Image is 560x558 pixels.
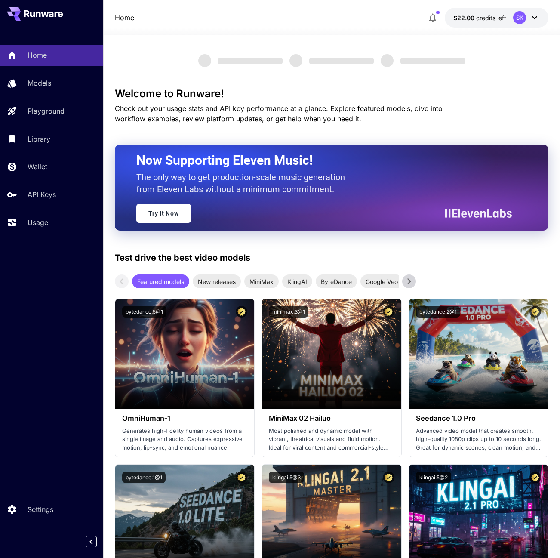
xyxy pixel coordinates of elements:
[193,277,241,286] span: New releases
[282,274,312,288] div: KlingAI
[236,306,247,318] button: Certified Model – Vetted for best performance and includes a commercial license.
[269,306,308,318] button: minimax:3@1
[269,414,394,422] h3: MiniMax 02 Hailuo
[136,204,191,223] a: Try It Now
[92,534,103,549] div: Collapse sidebar
[269,427,394,452] p: Most polished and dynamic model with vibrant, theatrical visuals and fluid motion. Ideal for vira...
[416,306,460,318] button: bytedance:2@1
[193,274,241,288] div: New releases
[28,78,51,88] p: Models
[269,472,304,483] button: klingai:5@3
[28,504,53,515] p: Settings
[136,152,506,169] h2: Now Supporting Eleven Music!
[115,12,134,23] nav: breadcrumb
[28,50,47,60] p: Home
[409,299,548,409] img: alt
[316,274,357,288] div: ByteDance
[453,14,476,22] span: $22.00
[136,171,351,195] p: The only way to get production-scale music generation from Eleven Labs without a minimum commitment.
[262,299,401,409] img: alt
[244,277,279,286] span: MiniMax
[360,277,403,286] span: Google Veo
[282,277,312,286] span: KlingAI
[236,472,247,483] button: Certified Model – Vetted for best performance and includes a commercial license.
[445,8,548,28] button: $21.9962SK
[360,274,403,288] div: Google Veo
[122,427,248,452] p: Generates high-fidelity human videos from a single image and audio. Captures expressive motion, l...
[476,14,506,22] span: credits left
[122,306,166,318] button: bytedance:5@1
[28,134,50,144] p: Library
[316,277,357,286] span: ByteDance
[416,472,451,483] button: klingai:5@2
[28,106,65,116] p: Playground
[529,472,541,483] button: Certified Model – Vetted for best performance and includes a commercial license.
[86,536,97,547] button: Collapse sidebar
[383,472,394,483] button: Certified Model – Vetted for best performance and includes a commercial license.
[115,104,443,123] span: Check out your usage stats and API key performance at a glance. Explore featured models, dive int...
[28,217,48,228] p: Usage
[529,306,541,318] button: Certified Model – Vetted for best performance and includes a commercial license.
[122,472,166,483] button: bytedance:1@1
[28,161,47,172] p: Wallet
[132,277,189,286] span: Featured models
[383,306,394,318] button: Certified Model – Vetted for best performance and includes a commercial license.
[115,88,549,100] h3: Welcome to Runware!
[513,11,526,24] div: SK
[115,251,250,264] p: Test drive the best video models
[453,13,506,22] div: $21.9962
[416,427,542,452] p: Advanced video model that creates smooth, high-quality 1080p clips up to 10 seconds long. Great f...
[244,274,279,288] div: MiniMax
[115,299,255,409] img: alt
[416,414,542,422] h3: Seedance 1.0 Pro
[122,414,248,422] h3: OmniHuman‑1
[28,189,56,200] p: API Keys
[115,12,134,23] a: Home
[132,274,189,288] div: Featured models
